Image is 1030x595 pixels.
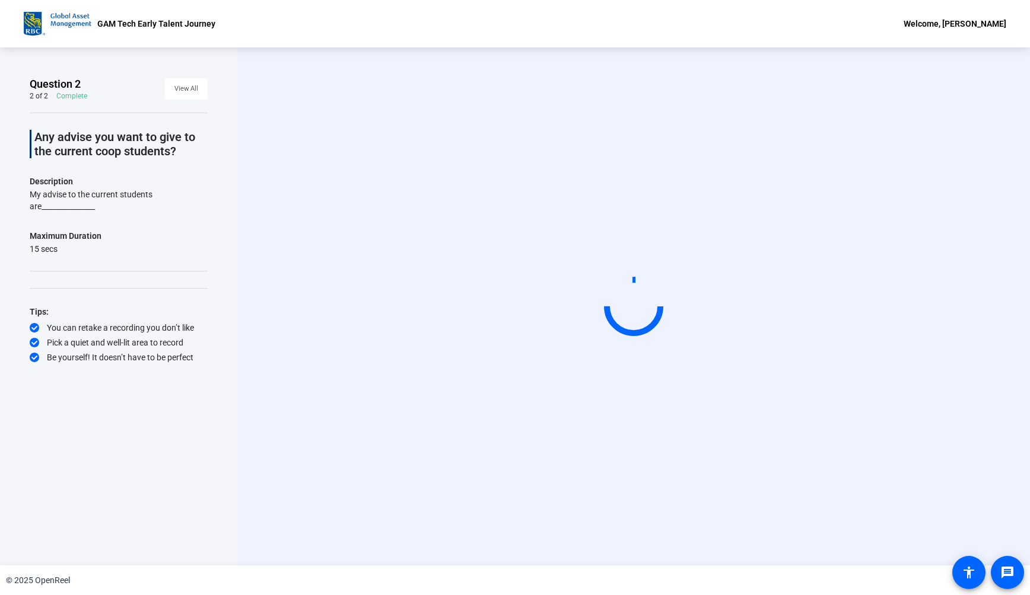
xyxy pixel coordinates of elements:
[30,243,101,255] div: 15 secs
[30,305,208,319] div: Tips:
[56,91,87,101] div: Complete
[24,12,91,36] img: OpenReel logo
[30,229,101,243] div: Maximum Duration
[174,80,198,98] span: View All
[30,91,48,101] div: 2 of 2
[30,351,208,363] div: Be yourself! It doesn’t have to be perfect
[30,77,81,91] span: Question 2
[97,17,215,31] p: GAM Tech Early Talent Journey
[34,130,208,158] p: Any advise you want to give to the current coop students?
[165,78,208,100] button: View All
[30,322,208,334] div: You can retake a recording you don’t like
[904,17,1006,31] div: Welcome, [PERSON_NAME]
[6,574,70,587] div: © 2025 OpenReel
[30,337,208,348] div: Pick a quiet and well-lit area to record
[1000,565,1015,580] mat-icon: message
[30,174,208,188] p: Description
[30,188,208,212] div: My advise to the current students are_______________
[962,565,976,580] mat-icon: accessibility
